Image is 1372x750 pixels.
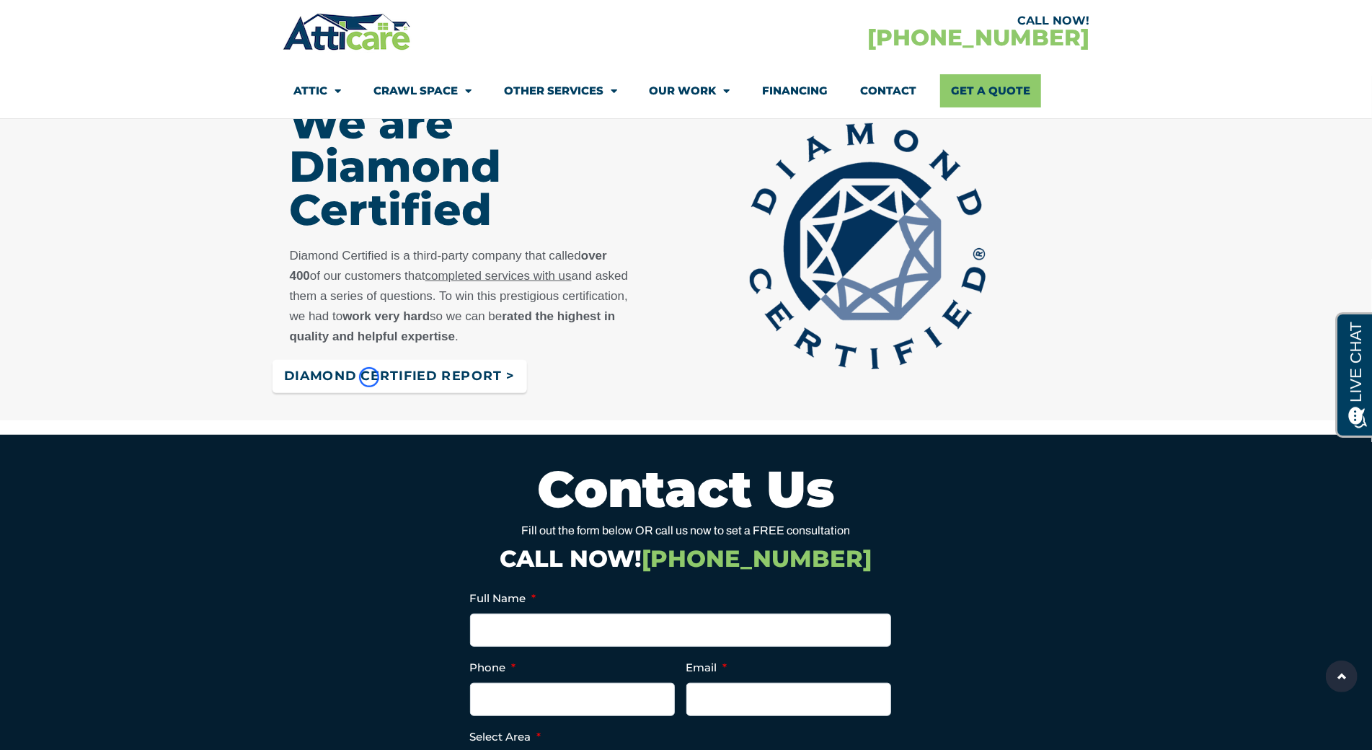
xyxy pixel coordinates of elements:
[763,74,828,107] a: Financing
[284,363,515,389] span: Diamond certified Report >
[373,74,472,107] a: Crawl Space
[7,464,1365,514] h2: Contact Us
[7,521,1365,540] p: Fill out the form below OR call us now to set a FREE consultation
[425,269,572,283] span: completed services with us
[504,74,617,107] a: Other Services
[35,12,116,30] span: Opens a chat window
[686,15,1090,27] div: CALL NOW!
[470,730,541,744] label: Select Area
[861,74,917,107] a: Contact
[686,661,727,675] label: Email
[642,544,872,573] span: [PHONE_NUMBER]
[500,544,872,573] a: CALL NOW![PHONE_NUMBER]
[650,74,730,107] a: Our Work
[7,599,238,707] iframe: Chat Invitation
[290,246,639,347] p: Diamond Certified is a third-party company that called of our customers that and asked them a ser...
[290,102,639,231] h3: We are Diamond Certified
[290,309,616,343] b: rated the highest in quality and helpful expertise
[290,249,607,283] strong: over 400
[940,74,1041,107] a: Get A Quote
[293,74,1079,107] nav: Menu
[470,591,536,606] label: Full Name
[272,359,526,392] a: Diamond certified Report >
[470,661,516,675] label: Phone
[342,309,430,323] b: work very hard
[293,74,341,107] a: Attic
